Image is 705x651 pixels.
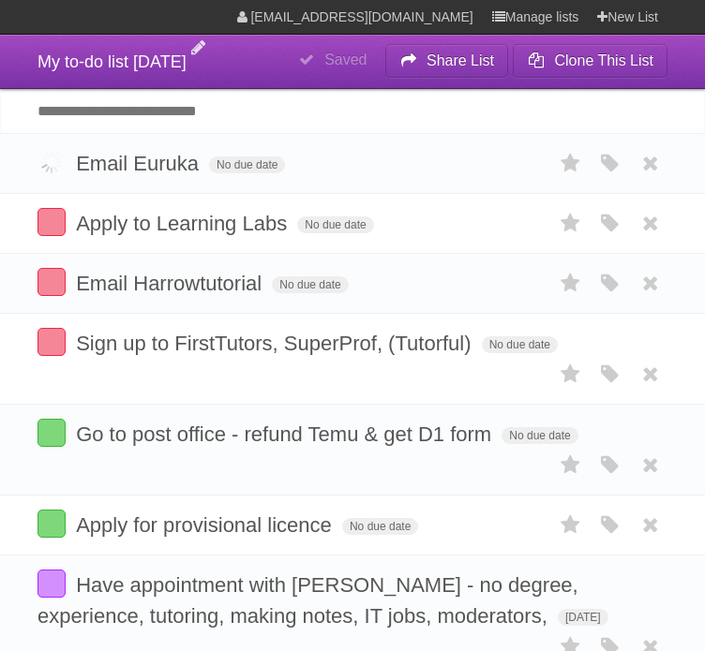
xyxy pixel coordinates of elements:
span: [DATE] [558,609,608,626]
label: Star task [553,450,589,481]
span: My to-do list [DATE] [37,52,187,71]
label: Done [37,208,66,236]
span: Apply to Learning Labs [76,212,292,235]
span: Go to post office - refund Temu & get D1 form [76,422,496,446]
label: Done [37,510,66,538]
label: Star task [553,148,589,179]
label: Star task [553,359,589,390]
span: Apply for provisional licence [76,513,337,537]
span: Sign up to FirstTutors, SuperProf, (Tutorful) [76,332,475,355]
label: Done [37,570,66,598]
label: Done [37,328,66,356]
span: No due date [297,216,373,233]
label: Star task [553,268,589,299]
label: Done [37,419,66,447]
span: No due date [482,336,558,353]
button: Share List [385,44,509,78]
label: Done [37,268,66,296]
span: Have appointment with [PERSON_NAME] - no degree, experience, tutoring, making notes, IT jobs, mod... [37,573,578,628]
span: No due date [502,427,577,444]
b: Saved [324,52,367,67]
label: Star task [553,510,589,540]
b: Clone This List [554,52,653,68]
span: Email Euruka [76,152,203,175]
button: Clone This List [513,44,667,78]
label: Done [37,148,66,176]
label: Star task [553,208,589,239]
span: No due date [342,518,418,535]
span: No due date [209,156,285,173]
b: Share List [427,52,494,68]
span: No due date [272,276,348,293]
span: Email Harrowtutorial [76,272,266,295]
